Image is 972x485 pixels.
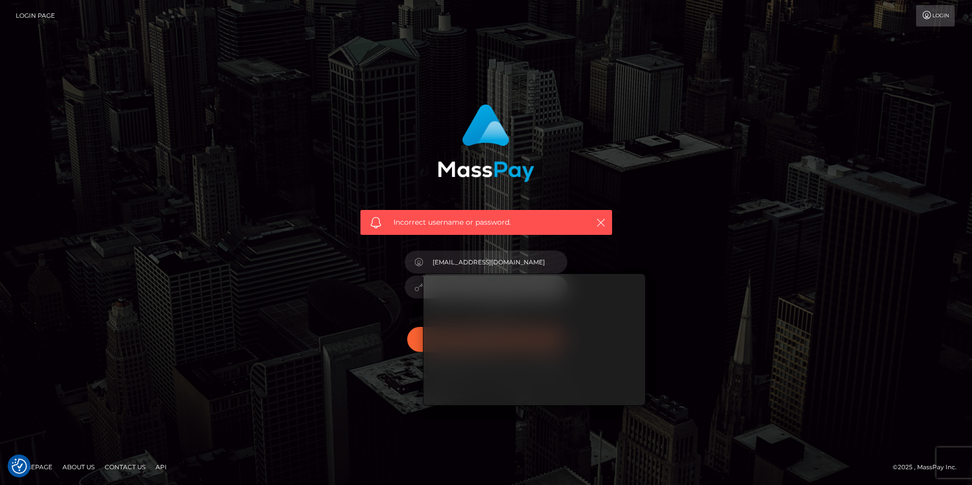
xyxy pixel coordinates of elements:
a: About Us [58,459,99,475]
img: Revisit consent button [12,459,27,474]
a: Login [916,5,955,26]
a: Login Page [16,5,55,26]
input: Username... [423,251,567,274]
button: Sign in [407,327,565,352]
img: MassPay Login [438,104,534,182]
a: Contact Us [101,459,149,475]
a: Homepage [11,459,56,475]
a: API [151,459,171,475]
span: Incorrect username or password. [393,217,579,228]
button: Consent Preferences [12,459,27,474]
div: © 2025 , MassPay Inc. [893,462,964,473]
